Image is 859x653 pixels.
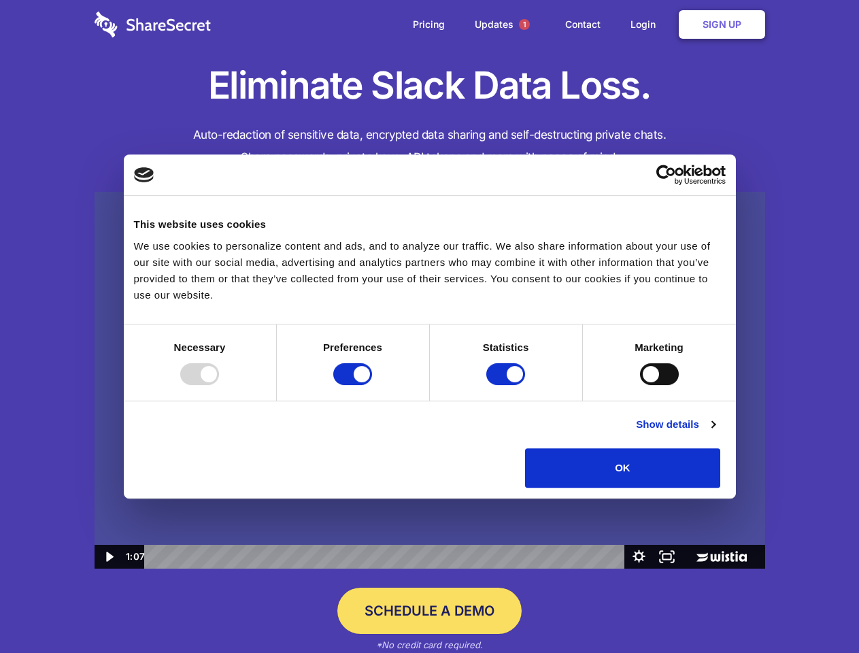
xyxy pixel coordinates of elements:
div: Playbar [155,545,618,569]
strong: Statistics [483,341,529,353]
a: Contact [552,3,614,46]
a: Sign Up [679,10,765,39]
a: Schedule a Demo [337,588,522,634]
img: Sharesecret [95,192,765,569]
a: Pricing [399,3,458,46]
button: Fullscreen [653,545,681,569]
strong: Necessary [174,341,226,353]
a: Show details [636,416,715,433]
a: Wistia Logo -- Learn More [681,545,764,569]
button: Show settings menu [625,545,653,569]
a: Usercentrics Cookiebot - opens in a new window [607,165,726,185]
button: OK [525,448,720,488]
em: *No credit card required. [376,639,483,650]
h4: Auto-redaction of sensitive data, encrypted data sharing and self-destructing private chats. Shar... [95,124,765,169]
strong: Marketing [635,341,684,353]
div: This website uses cookies [134,216,726,233]
button: Play Video [95,545,122,569]
span: 1 [519,19,530,30]
img: logo-wordmark-white-trans-d4663122ce5f474addd5e946df7df03e33cb6a1c49d2221995e7729f52c070b2.svg [95,12,211,37]
div: We use cookies to personalize content and ads, and to analyze our traffic. We also share informat... [134,238,726,303]
strong: Preferences [323,341,382,353]
img: logo [134,167,154,182]
a: Login [617,3,676,46]
h1: Eliminate Slack Data Loss. [95,61,765,110]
